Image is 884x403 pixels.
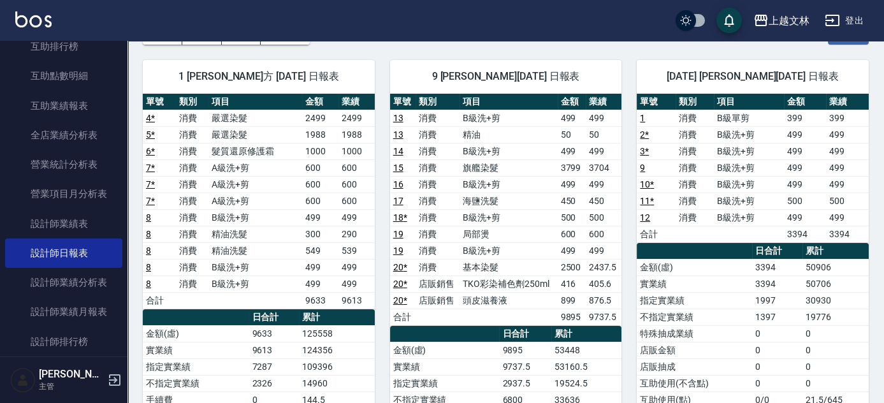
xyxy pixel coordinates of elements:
td: B級洗+剪 [714,159,784,176]
td: 消費 [416,259,460,275]
td: A級洗+剪 [208,193,302,209]
a: 13 [393,113,403,123]
a: 設計師日報表 [5,238,122,268]
td: 499 [784,126,827,143]
td: 899 [558,292,586,309]
a: 19 [393,245,403,256]
a: 14 [393,146,403,156]
td: B級洗+剪 [460,209,557,226]
td: 基本染髮 [460,259,557,275]
td: 600 [586,226,622,242]
td: 600 [338,159,375,176]
td: 嚴選染髮 [208,126,302,143]
table: a dense table [143,94,375,309]
td: 0 [752,342,803,358]
td: 549 [302,242,338,259]
a: 互助點數明細 [5,61,122,91]
td: 消費 [176,193,209,209]
a: 全店業績分析表 [5,121,122,150]
td: A級洗+剪 [208,176,302,193]
td: 7287 [249,358,299,375]
a: 8 [146,279,151,289]
td: 499 [784,159,827,176]
td: 499 [784,176,827,193]
td: 9613 [338,292,375,309]
td: 3704 [586,159,622,176]
td: 499 [586,143,622,159]
td: 53448 [551,342,621,358]
td: 125558 [299,325,374,342]
a: 16 [393,179,403,189]
td: 19776 [802,309,869,325]
td: 499 [558,176,586,193]
td: 876.5 [586,292,622,309]
td: 499 [558,110,586,126]
td: 旗艦染髮 [460,159,557,176]
td: 消費 [676,193,714,209]
td: 2499 [302,110,338,126]
td: 消費 [416,193,460,209]
td: 499 [784,209,827,226]
a: 營業統計分析表 [5,150,122,179]
td: 9633 [249,325,299,342]
a: 互助排行榜 [5,32,122,61]
td: 2326 [249,375,299,392]
td: 特殊抽成業績 [637,325,751,342]
td: B級洗+剪 [460,143,557,159]
td: 消費 [416,126,460,143]
th: 累計 [551,326,621,342]
a: 設計師排行榜 [5,327,122,356]
td: 局部燙 [460,226,557,242]
a: 設計師業績月報表 [5,297,122,326]
td: 消費 [416,176,460,193]
td: 499 [302,275,338,292]
td: 3394 [752,259,803,275]
td: 頭皮滋養液 [460,292,557,309]
td: 3799 [558,159,586,176]
td: 金額(虛) [637,259,751,275]
td: 消費 [176,259,209,275]
td: 1397 [752,309,803,325]
td: 店販銷售 [416,275,460,292]
td: B級洗+剪 [208,209,302,226]
td: 1988 [302,126,338,143]
td: 3394 [752,275,803,292]
td: 消費 [416,110,460,126]
td: TKO彩染補色劑250ml [460,275,557,292]
td: 0 [802,342,869,358]
th: 業績 [826,94,869,110]
td: 實業績 [637,275,751,292]
td: 合計 [143,292,176,309]
td: 500 [784,193,827,209]
p: 主管 [39,381,104,392]
td: 實業績 [390,358,500,375]
td: 不指定實業績 [143,375,249,392]
td: B級洗+剪 [208,259,302,275]
td: 消費 [676,126,714,143]
th: 單號 [143,94,176,110]
td: 399 [784,110,827,126]
td: 3394 [826,226,869,242]
td: 500 [586,209,622,226]
td: 9613 [249,342,299,358]
th: 項目 [208,94,302,110]
span: [DATE] [PERSON_NAME][DATE] 日報表 [652,70,853,83]
td: 499 [586,110,622,126]
a: 19 [393,229,403,239]
img: Logo [15,11,52,27]
th: 累計 [299,309,374,326]
td: B級洗+剪 [714,143,784,159]
td: 消費 [176,126,209,143]
td: 499 [302,209,338,226]
a: 8 [146,262,151,272]
td: 指定實業績 [143,358,249,375]
td: 消費 [176,226,209,242]
td: B級洗+剪 [460,110,557,126]
td: 600 [302,176,338,193]
td: 499 [558,143,586,159]
th: 類別 [416,94,460,110]
td: 店販金額 [637,342,751,358]
td: 53160.5 [551,358,621,375]
td: 消費 [676,159,714,176]
td: B級單剪 [714,110,784,126]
